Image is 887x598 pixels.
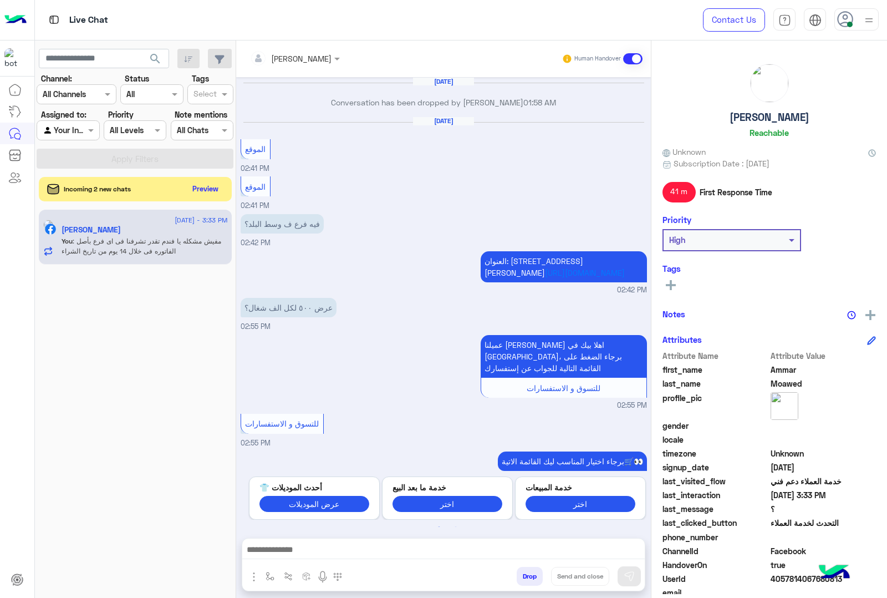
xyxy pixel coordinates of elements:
span: last_interaction [662,489,768,501]
span: 0 [771,545,876,557]
span: HandoverOn [662,559,768,571]
p: Conversation has been dropped by [PERSON_NAME] [241,97,647,108]
img: hulul-logo.png [815,554,854,592]
a: Contact Us [703,8,765,32]
span: null [771,434,876,445]
button: Preview [188,181,223,197]
img: 713415422032625 [4,48,24,68]
label: Priority [108,109,134,120]
h5: Ammar Moawed [62,225,121,235]
span: null [771,420,876,432]
span: locale [662,434,768,445]
button: create order [298,567,316,585]
img: profile [862,13,876,27]
span: [DATE] - 3:33 PM [175,215,227,225]
span: 02:42 PM [617,285,647,296]
button: search [142,49,169,73]
span: للتسوق و الاستفسارات [245,419,319,428]
span: Attribute Name [662,350,768,362]
label: Tags [192,73,209,84]
button: Apply Filters [37,149,233,169]
h6: Tags [662,263,876,273]
h6: Notes [662,309,685,319]
img: Trigger scenario [284,572,293,581]
p: 8/9/2025, 2:42 PM [241,214,324,234]
img: select flow [266,572,274,581]
p: خدمة ما بعد البيع [392,482,502,493]
small: Human Handover [574,54,621,63]
span: للتسوق و الاستفسارات [527,383,600,393]
p: 8/9/2025, 2:55 PM [481,335,647,378]
span: First Response Time [700,186,772,198]
a: tab [773,8,796,32]
p: 8/9/2025, 2:55 PM [498,452,647,471]
button: Send and close [551,567,609,586]
span: Attribute Value [771,350,876,362]
span: ؟ [771,503,876,515]
span: last_visited_flow [662,475,768,487]
img: picture [751,64,788,102]
p: خدمة المبيعات [526,482,635,493]
span: 4057814067680813 [771,573,876,585]
button: select flow [261,567,279,585]
label: Note mentions [175,109,227,120]
span: 01:58 AM [523,98,556,107]
label: Assigned to: [41,109,86,120]
span: 02:42 PM [241,239,271,247]
span: null [771,531,876,543]
span: last_message [662,503,768,515]
img: make a call [333,572,342,581]
span: profile_pic [662,392,768,418]
img: send message [624,571,635,582]
span: Subscription Date : [DATE] [674,158,769,169]
span: last_clicked_button [662,517,768,529]
img: Facebook [45,224,56,235]
span: 02:55 PM [241,322,271,331]
span: العنوان: [STREET_ADDRESS][PERSON_NAME] [485,256,583,277]
h6: Attributes [662,335,702,344]
button: Drop [517,567,543,586]
span: 02:55 PM [241,439,271,447]
h6: [DATE] [413,117,474,125]
span: last_name [662,378,768,389]
img: send voice note [316,570,329,584]
img: send attachment [247,570,261,584]
button: اختر [526,496,635,512]
span: phone_number [662,531,768,543]
span: UserId [662,573,768,585]
span: Ammar [771,364,876,376]
span: 2025-09-11T12:33:30.1443203Z [771,489,876,501]
span: gender [662,420,768,432]
span: 02:41 PM [241,164,269,173]
div: Select [192,88,217,102]
span: signup_date [662,462,768,473]
img: tab [809,14,822,27]
img: Logo [4,8,27,32]
span: خدمة العملاء دعم فني [771,475,876,487]
span: مفيش مشكله يا فندم تقدر تشرفنا فى اى فرع بأصل الفاتوره فى خلال 14 يوم من تاريخ الشراء [62,237,221,255]
img: picture [43,220,53,230]
span: ChannelId [662,545,768,557]
span: 02:55 PM [617,401,647,411]
span: You [62,237,73,245]
img: tab [47,13,61,27]
span: Unknown [771,448,876,459]
h6: [DATE] [413,78,474,85]
img: notes [847,311,856,320]
p: أحدث الموديلات 👕 [259,482,369,493]
button: 1 of 2 [434,523,445,534]
img: add [865,310,875,320]
span: search [149,52,162,65]
h6: Reachable [750,128,789,138]
span: timezone [662,448,768,459]
span: first_name [662,364,768,376]
p: 8/9/2025, 2:42 PM [481,251,647,282]
label: Channel: [41,73,72,84]
span: التحدث لخدمة العملاء [771,517,876,529]
span: الموقع [245,144,266,154]
span: الموقع [245,182,266,191]
p: 8/9/2025, 2:55 PM [241,298,337,317]
button: اختر [392,496,502,512]
img: tab [778,14,791,27]
button: عرض الموديلات [259,496,369,512]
